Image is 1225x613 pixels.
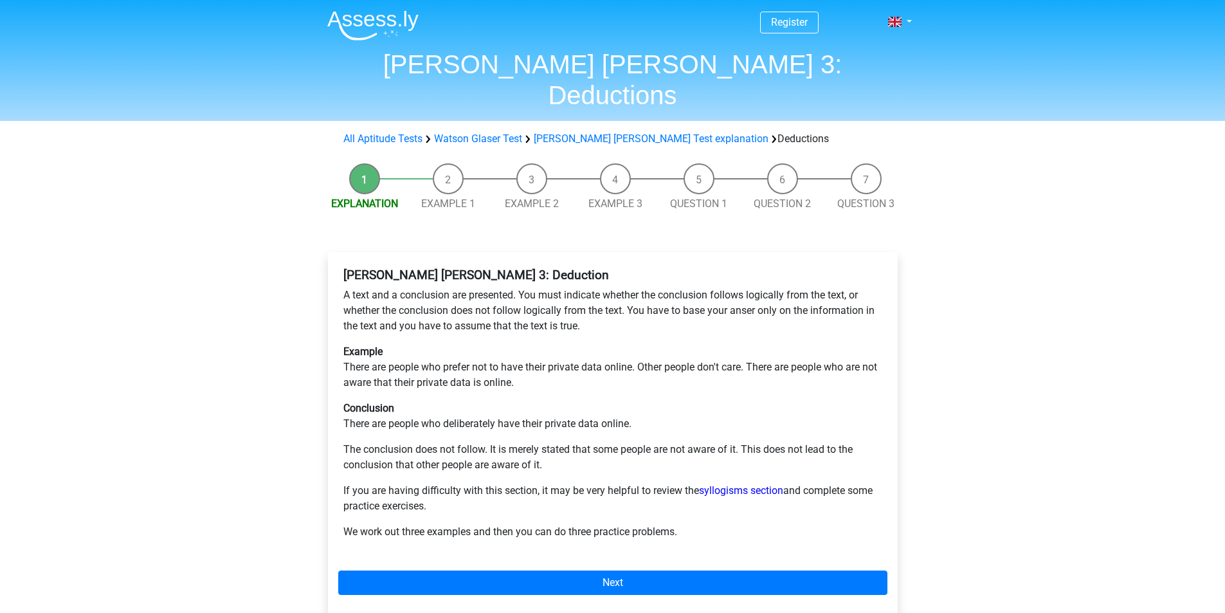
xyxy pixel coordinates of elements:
b: [PERSON_NAME] [PERSON_NAME] 3: Deduction [343,268,609,282]
a: syllogisms section [699,484,783,497]
p: A text and a conclusion are presented. You must indicate whether the conclusion follows logically... [343,288,882,334]
a: Example 2 [505,197,559,210]
b: Example [343,345,383,358]
a: Question 1 [670,197,727,210]
h1: [PERSON_NAME] [PERSON_NAME] 3: Deductions [317,49,909,111]
p: If you are having difficulty with this section, it may be very helpful to review the and complete... [343,483,882,514]
a: Register [771,16,808,28]
div: Deductions [338,131,887,147]
p: The conclusion does not follow. It is merely stated that some people are not aware of it. This do... [343,442,882,473]
img: Assessly [327,10,419,41]
a: Next [338,571,887,595]
p: We work out three examples and then you can do three practice problems. [343,524,882,540]
p: There are people who deliberately have their private data online. [343,401,882,432]
b: Conclusion [343,402,394,414]
a: Example 3 [588,197,642,210]
a: Explanation [331,197,398,210]
a: All Aptitude Tests [343,133,422,145]
a: [PERSON_NAME] [PERSON_NAME] Test explanation [534,133,768,145]
a: Question 2 [754,197,811,210]
a: Example 1 [421,197,475,210]
a: Question 3 [837,197,894,210]
a: Watson Glaser Test [434,133,522,145]
p: There are people who prefer not to have their private data online. Other people don't care. There... [343,344,882,390]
